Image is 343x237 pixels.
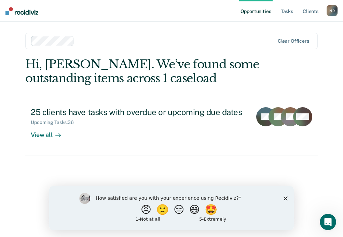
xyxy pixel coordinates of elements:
[25,57,259,85] div: Hi, [PERSON_NAME]. We’ve found some outstanding items across 1 caseload
[49,186,294,230] iframe: Survey by Kim from Recidiviz
[31,120,79,125] div: Upcoming Tasks : 36
[5,7,38,15] img: Recidiviz
[278,38,309,44] div: Clear officers
[31,107,247,117] div: 25 clients have tasks with overdue or upcoming due dates
[31,125,69,139] div: View all
[25,102,318,155] a: 25 clients have tasks with overdue or upcoming due datesUpcoming Tasks:36View all
[327,5,338,16] div: N D
[327,5,338,16] button: ND
[320,214,336,230] iframe: Intercom live chat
